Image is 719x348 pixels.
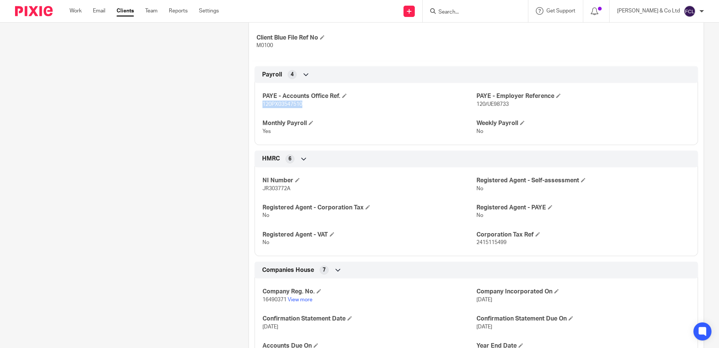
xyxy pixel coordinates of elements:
[262,324,278,330] span: [DATE]
[15,6,53,16] img: Pixie
[438,9,505,16] input: Search
[262,231,476,239] h4: Registered Agent - VAT
[145,7,158,15] a: Team
[476,186,483,191] span: No
[476,324,492,330] span: [DATE]
[262,186,290,191] span: JR303772A
[476,129,483,134] span: No
[476,297,492,302] span: [DATE]
[476,315,690,323] h4: Confirmation Statement Due On
[476,177,690,185] h4: Registered Agent - Self-assessment
[262,266,314,274] span: Companies House
[262,129,271,134] span: Yes
[262,155,280,163] span: HMRC
[117,7,134,15] a: Clients
[262,204,476,212] h4: Registered Agent - Corporation Tax
[262,92,476,100] h4: PAYE - Accounts Office Ref.
[169,7,188,15] a: Reports
[684,5,696,17] img: svg%3E
[617,7,680,15] p: [PERSON_NAME] & Co Ltd
[262,213,269,218] span: No
[476,240,507,245] span: 2415115499
[93,7,105,15] a: Email
[70,7,82,15] a: Work
[288,297,312,302] a: View more
[476,288,690,296] h4: Company Incorporated On
[476,92,690,100] h4: PAYE - Employer Reference
[546,8,575,14] span: Get Support
[262,102,302,107] span: 120PX03547510
[262,288,476,296] h4: Company Reg. No.
[262,297,287,302] span: 16490371
[256,34,476,42] h4: Client Blue File Ref No
[476,119,690,127] h4: Weekly Payroll
[291,71,294,78] span: 4
[476,102,509,107] span: 120/UE98733
[199,7,219,15] a: Settings
[288,155,291,163] span: 6
[476,231,690,239] h4: Corporation Tax Ref
[323,266,326,274] span: 7
[262,119,476,127] h4: Monthly Payroll
[262,71,282,79] span: Payroll
[262,177,476,185] h4: NI Number
[476,213,483,218] span: No
[262,240,269,245] span: No
[256,43,273,48] span: M0100
[262,315,476,323] h4: Confirmation Statement Date
[476,204,690,212] h4: Registered Agent - PAYE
